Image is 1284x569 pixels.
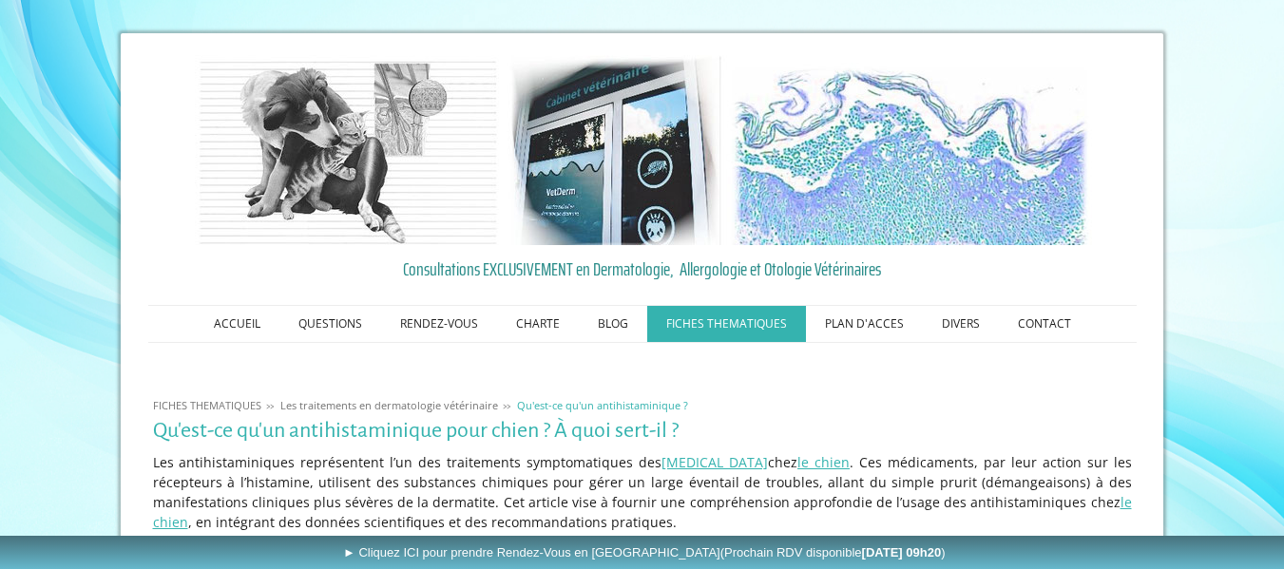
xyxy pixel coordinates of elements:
[806,306,923,342] a: PLAN D'ACCES
[517,398,688,412] span: Qu'est-ce qu'un antihistaminique ?
[647,306,806,342] a: FICHES THEMATIQUES
[579,306,647,342] a: BLOG
[999,306,1090,342] a: CONTACT
[797,453,850,471] a: le chien
[195,306,279,342] a: ACCUEIL
[661,453,768,471] a: [MEDICAL_DATA]
[153,452,1132,532] p: Les antihistaminiques représentent l’un des traitements symptomatiques des chez . Ces médicaments...
[497,306,579,342] a: CHARTE
[153,419,1132,443] h1: Qu'est-ce qu'un antihistaminique pour chien ? À quoi sert-il ?
[720,545,946,560] span: (Prochain RDV disponible )
[512,398,693,412] a: Qu'est-ce qu'un antihistaminique ?
[153,493,1132,531] a: le chien
[276,398,503,412] a: Les traitements en dermatologie vétérinaire
[153,398,261,412] span: FICHES THEMATIQUES
[343,545,946,560] span: ► Cliquez ICI pour prendre Rendez-Vous en [GEOGRAPHIC_DATA]
[148,398,266,412] a: FICHES THEMATIQUES
[153,255,1132,283] a: Consultations EXCLUSIVEMENT en Dermatologie, Allergologie et Otologie Vétérinaires
[279,306,381,342] a: QUESTIONS
[381,306,497,342] a: RENDEZ-VOUS
[862,545,942,560] b: [DATE] 09h20
[280,398,498,412] span: Les traitements en dermatologie vétérinaire
[923,306,999,342] a: DIVERS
